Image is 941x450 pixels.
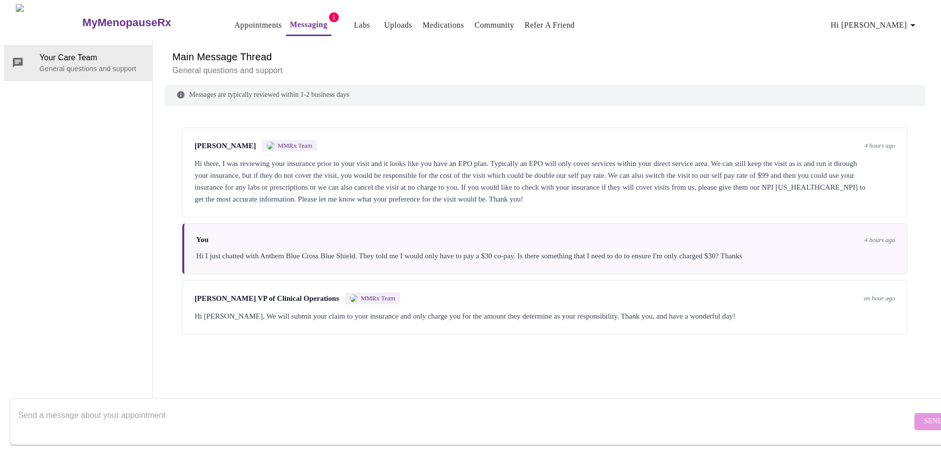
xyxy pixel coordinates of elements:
[361,294,395,302] span: MMRx Team
[354,18,370,32] a: Labs
[196,236,208,244] span: You
[231,15,286,35] button: Appointments
[346,15,378,35] button: Labs
[195,310,895,322] div: Hi [PERSON_NAME], We will submit your claim to your insurance and only charge you for the amount ...
[195,142,256,150] span: [PERSON_NAME]
[290,18,327,32] a: Messaging
[418,15,468,35] button: Medications
[329,12,339,22] span: 1
[267,142,275,150] img: MMRX
[235,18,282,32] a: Appointments
[195,294,339,303] span: [PERSON_NAME] VP of Clinical Operations
[286,15,331,36] button: Messaging
[384,18,412,32] a: Uploads
[18,406,912,437] textarea: Send a message about your appointment
[172,49,917,65] h6: Main Message Thread
[422,18,464,32] a: Medications
[40,64,144,74] p: General questions and support
[81,5,210,40] a: MyMenopauseRx
[195,158,895,205] div: Hi there, I was reviewing your insurance prior to your visit and it looks like you have an EPO pl...
[164,84,925,106] div: Messages are typically reviewed within 1-2 business days
[864,236,895,244] span: 4 hours ago
[350,294,358,302] img: MMRX
[521,15,579,35] button: Refer a Friend
[82,16,171,29] h3: MyMenopauseRx
[196,250,895,262] div: Hi I just chatted with Anthem Blue Cross Blue Shield. They told me I would only have to pay a $30...
[278,142,312,150] span: MMRx Team
[380,15,416,35] button: Uploads
[525,18,575,32] a: Refer a Friend
[172,65,917,77] p: General questions and support
[475,18,515,32] a: Community
[4,45,152,81] div: Your Care TeamGeneral questions and support
[863,294,895,302] span: an hour ago
[471,15,519,35] button: Community
[16,4,81,41] img: MyMenopauseRx Logo
[831,18,919,32] span: Hi [PERSON_NAME]
[864,142,895,150] span: 4 hours ago
[40,52,144,64] span: Your Care Team
[827,15,923,35] button: Hi [PERSON_NAME]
